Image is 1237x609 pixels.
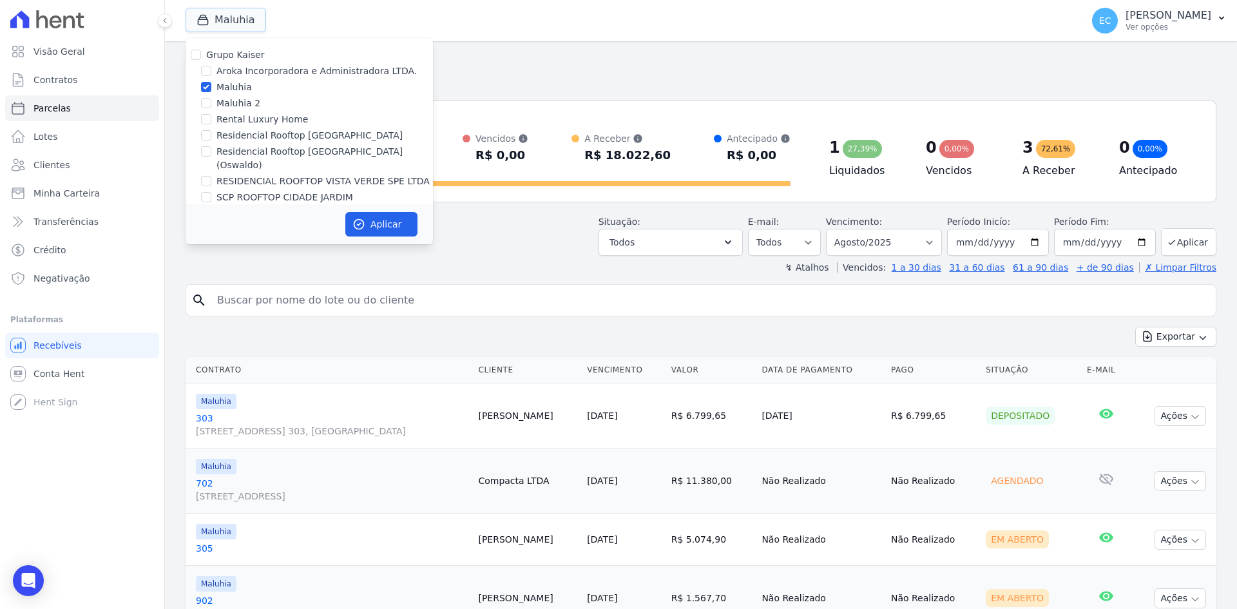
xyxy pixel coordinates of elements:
a: Crédito [5,237,159,263]
a: 31 a 60 dias [949,262,1004,273]
label: ↯ Atalhos [785,262,829,273]
p: [PERSON_NAME] [1126,9,1211,22]
div: Depositado [986,407,1055,425]
th: Contrato [186,357,473,383]
a: 702[STREET_ADDRESS] [196,477,468,503]
td: R$ 6.799,65 [886,383,981,449]
div: R$ 18.022,60 [584,145,671,166]
a: 61 a 90 dias [1013,262,1068,273]
label: Maluhia [216,81,252,94]
td: [PERSON_NAME] [473,383,582,449]
td: [PERSON_NAME] [473,514,582,566]
button: Aplicar [345,212,417,237]
td: R$ 11.380,00 [666,449,757,514]
label: Grupo Kaiser [206,50,264,60]
div: 72,61% [1036,140,1076,158]
div: Vencidos [475,132,528,145]
button: Ações [1155,588,1206,608]
label: Vencimento: [826,217,882,227]
div: Agendado [986,472,1048,490]
td: [DATE] [756,383,886,449]
label: Período Inicío: [947,217,1010,227]
span: Maluhia [196,524,236,539]
span: Minha Carteira [34,187,100,200]
button: EC [PERSON_NAME] Ver opções [1082,3,1237,39]
td: Não Realizado [886,514,981,566]
div: Antecipado [727,132,791,145]
button: Maluhia [186,8,266,32]
td: R$ 6.799,65 [666,383,757,449]
div: 0,00% [939,140,974,158]
div: R$ 0,00 [727,145,791,166]
a: 303[STREET_ADDRESS] 303, [GEOGRAPHIC_DATA] [196,412,468,438]
h4: Antecipado [1119,163,1195,179]
div: R$ 0,00 [475,145,528,166]
h4: A Receber [1022,163,1098,179]
td: Não Realizado [756,449,886,514]
button: Ações [1155,530,1206,550]
a: Transferências [5,209,159,235]
h2: Parcelas [186,52,1216,75]
a: Recebíveis [5,333,159,358]
span: [STREET_ADDRESS] [196,490,468,503]
th: Vencimento [582,357,666,383]
button: Exportar [1135,327,1216,347]
a: 1 a 30 dias [892,262,941,273]
span: Crédito [34,244,66,256]
div: 1 [829,137,840,158]
label: Residencial Rooftop [GEOGRAPHIC_DATA] [216,129,403,142]
a: Clientes [5,152,159,178]
a: [DATE] [587,411,617,421]
a: Visão Geral [5,39,159,64]
a: [DATE] [587,593,617,603]
label: RESIDENCIAL ROOFTOP VISTA VERDE SPE LTDA [216,175,430,188]
button: Todos [599,229,743,256]
label: Vencidos: [837,262,886,273]
label: Residencial Rooftop [GEOGRAPHIC_DATA] (Oswaldo) [216,145,433,172]
td: R$ 5.074,90 [666,514,757,566]
div: 3 [1022,137,1033,158]
label: Rental Luxury Home [216,113,308,126]
div: 0 [1119,137,1130,158]
th: Data de Pagamento [756,357,886,383]
div: 27,39% [843,140,883,158]
button: Aplicar [1161,228,1216,256]
div: 0 [926,137,937,158]
h4: Vencidos [926,163,1002,179]
span: Conta Hent [34,367,84,380]
label: SCP ROOFTOP CIDADE JARDIM [216,191,353,204]
a: ✗ Limpar Filtros [1139,262,1216,273]
div: Open Intercom Messenger [13,565,44,596]
th: Situação [981,357,1082,383]
th: Cliente [473,357,582,383]
th: Pago [886,357,981,383]
span: Negativação [34,272,90,285]
button: Ações [1155,471,1206,491]
p: Ver opções [1126,22,1211,32]
td: Não Realizado [886,449,981,514]
span: Parcelas [34,102,71,115]
a: Lotes [5,124,159,150]
a: Minha Carteira [5,180,159,206]
span: Lotes [34,130,58,143]
label: Situação: [599,217,640,227]
h4: Liquidados [829,163,905,179]
a: Contratos [5,67,159,93]
button: Ações [1155,406,1206,426]
span: Recebíveis [34,339,82,352]
span: Clientes [34,159,70,171]
input: Buscar por nome do lote ou do cliente [209,287,1211,313]
a: Parcelas [5,95,159,121]
span: Contratos [34,73,77,86]
span: Maluhia [196,394,236,409]
td: Compacta LTDA [473,449,582,514]
span: Maluhia [196,459,236,474]
a: [DATE] [587,534,617,545]
div: Em Aberto [986,530,1049,548]
a: + de 90 dias [1077,262,1134,273]
a: 305 [196,542,468,555]
span: Visão Geral [34,45,85,58]
a: [DATE] [587,476,617,486]
th: E-mail [1082,357,1131,383]
span: EC [1099,16,1111,25]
